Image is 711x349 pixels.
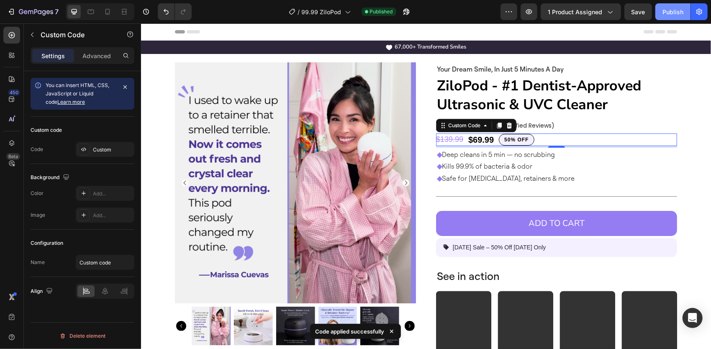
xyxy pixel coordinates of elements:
strong: ◆ [296,139,301,147]
div: Add... [93,190,132,198]
span: / [298,8,300,16]
p: See in action [296,243,535,262]
p: Deep cleans in 5 min — no scrubbing [296,125,535,137]
span: $69.99 [327,110,353,123]
button: Carousel Next Arrow [262,156,268,163]
button: Save [624,3,652,20]
span: 1 product assigned [548,8,602,16]
div: Configuration [31,239,63,247]
p: Kills 99.9% of bacteria & odor [296,137,535,149]
div: Custom Code [305,98,341,106]
div: Undo/Redo [158,3,192,20]
div: Open Intercom Messenger [683,308,703,328]
button: Publish [655,3,690,20]
strong: ◆ [296,151,301,159]
button: 7 [3,3,62,20]
strong: ◆ [296,127,301,135]
div: Color [31,190,44,197]
button: 1 product assigned [541,3,621,20]
p: Advanced [82,51,111,60]
p: Code applied successfully [315,327,384,336]
p: Custom Code [41,30,112,40]
div: [DATE] Sale – 50% Off [DATE] Only [295,215,536,234]
div: 450 [8,89,20,96]
span: 99.99 ZiloPod [302,8,341,16]
button: Delete element [31,329,134,343]
div: Delete element [59,331,105,341]
div: Publish [662,8,683,16]
button: ADD TO CART [295,187,536,213]
span: You can insert HTML, CSS, JavaScript or Liquid code [46,82,109,105]
div: Align [31,286,54,297]
a: Learn more [57,99,85,105]
p: Settings [41,51,65,60]
iframe: Design area [141,23,711,349]
div: Custom code [31,126,62,134]
p: Safe for [MEDICAL_DATA], retainers & more [296,149,535,161]
div: Name [31,259,45,266]
span: Save [631,8,645,15]
button: Carousel Next Arrow [264,298,274,308]
button: Carousel Back Arrow [35,298,45,308]
div: Custom [93,146,132,154]
div: Code [31,146,43,153]
p: Your Dream Smile, In Just 5 Minutes A Day [296,40,535,52]
h2: ZiloPod - #1 Dentist-Approved Ultrasonic & UVC Cleaner [295,52,536,91]
div: ADD TO CART [388,192,444,208]
span: Published [370,8,393,15]
div: Background [31,172,71,183]
div: Beta [6,153,20,160]
span: $139.99 [295,110,322,122]
span: 50% OFF [358,110,393,122]
div: Add... [93,212,132,219]
p: 7 [55,7,59,17]
div: Image [31,211,45,219]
